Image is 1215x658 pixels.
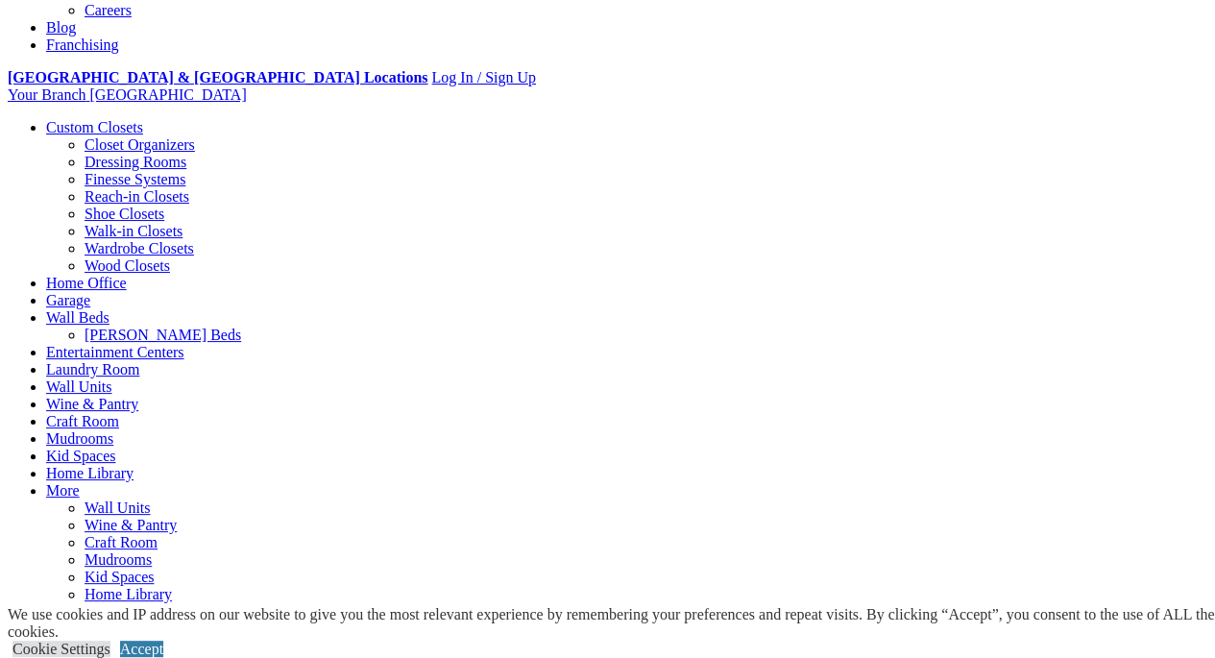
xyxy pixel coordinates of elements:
a: Accept [120,641,163,657]
a: Mudrooms [85,551,152,568]
a: Entertainment Centers [46,344,184,360]
a: Craft Room [85,534,158,550]
a: Wine & Pantry [85,517,177,533]
span: [GEOGRAPHIC_DATA] [89,86,246,103]
a: [PERSON_NAME] Beds [85,327,241,343]
span: Your Branch [8,86,85,103]
div: We use cookies and IP address on our website to give you the most relevant experience by remember... [8,606,1215,641]
a: Wood Closets [85,257,170,274]
a: Wall Units [85,500,150,516]
a: Wall Units [46,378,111,395]
a: Garage [46,292,90,308]
a: Craft Room [46,413,119,429]
a: Home Library [85,586,172,602]
a: Walk-in Closets [85,223,182,239]
a: Kid Spaces [46,448,115,464]
a: Reach-in Closets [85,188,189,205]
a: Closet Organizers [85,136,195,153]
a: Home Office [46,275,127,291]
a: Log In / Sign Up [431,69,535,85]
a: Custom Closets [46,119,143,135]
a: [GEOGRAPHIC_DATA] & [GEOGRAPHIC_DATA] Locations [8,69,427,85]
a: Your Branch [GEOGRAPHIC_DATA] [8,86,247,103]
a: Wardrobe Closets [85,240,194,256]
a: Blog [46,19,76,36]
a: More menu text will display only on big screen [46,482,80,499]
a: Laundry Room [46,361,139,378]
a: Mudrooms [46,430,113,447]
a: Home Library [46,465,134,481]
a: Shoe Closets [85,206,164,222]
a: Finesse Systems [85,171,185,187]
a: Careers [85,2,132,18]
a: Dressing Rooms [85,154,186,170]
a: Cookie Settings [12,641,110,657]
a: Kid Spaces [85,569,154,585]
a: Wine & Pantry [46,396,138,412]
a: Franchising [46,37,119,53]
a: Wall Beds [46,309,109,326]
